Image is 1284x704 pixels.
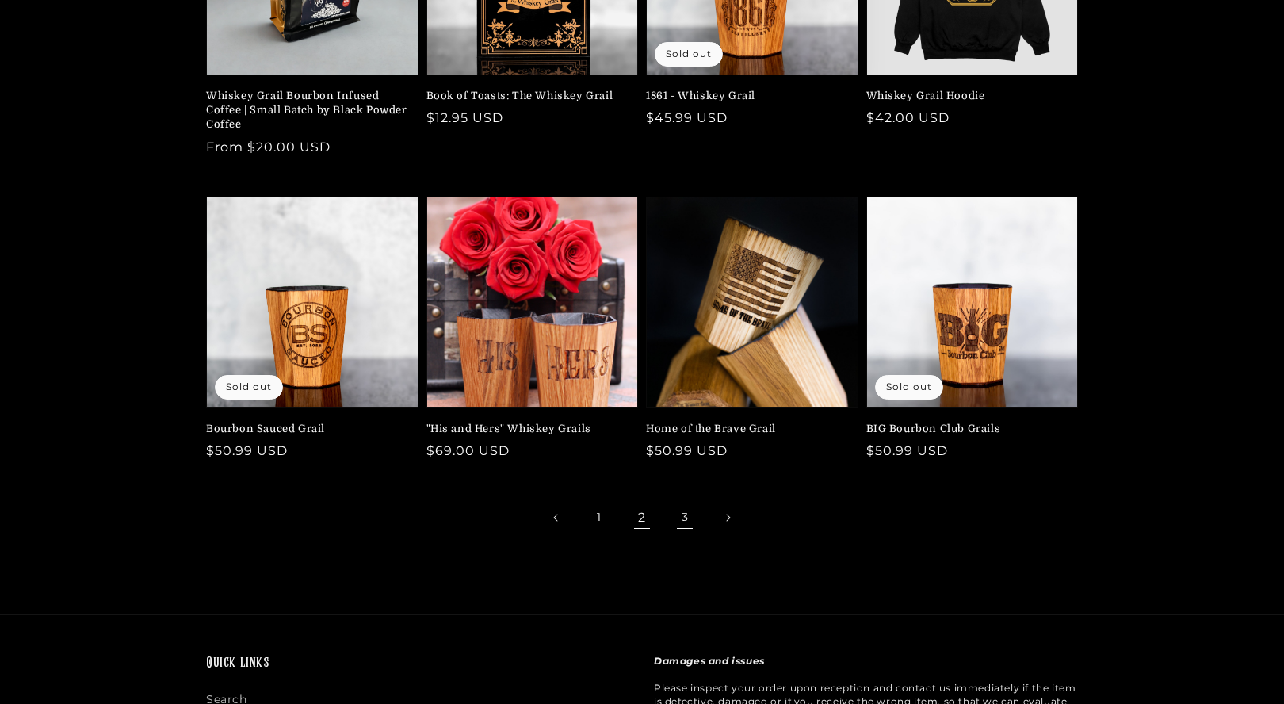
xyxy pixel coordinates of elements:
[646,89,849,103] a: 1861 - Whiskey Grail
[206,655,630,673] h2: Quick links
[866,422,1069,436] a: BIG Bourbon Club Grails
[206,89,409,132] a: Whiskey Grail Bourbon Infused Coffee | Small Batch by Black Powder Coffee
[667,500,702,535] a: Page 3
[426,422,629,436] a: "His and Hers" Whiskey Grails
[710,500,745,535] a: Next page
[866,89,1069,103] a: Whiskey Grail Hoodie
[206,422,409,436] a: Bourbon Sauced Grail
[539,500,574,535] a: Previous page
[206,500,1078,535] nav: Pagination
[654,655,765,667] strong: Damages and issues
[582,500,617,535] a: Page 1
[646,422,849,436] a: Home of the Brave Grail
[426,89,629,103] a: Book of Toasts: The Whiskey Grail
[625,500,659,535] span: Page 2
